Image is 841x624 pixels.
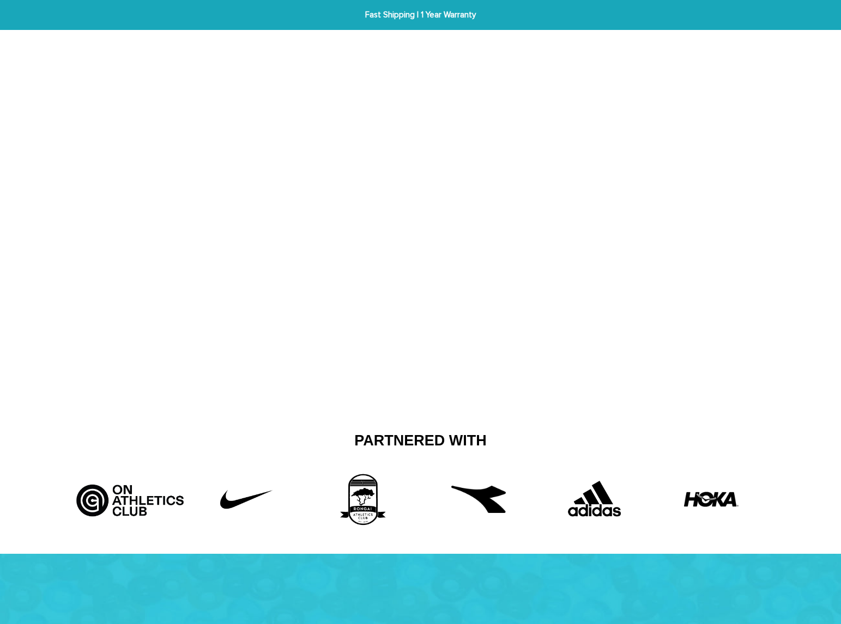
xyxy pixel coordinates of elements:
img: HOKA-logo.webp [684,472,739,527]
h2: Partnered With [80,432,761,450]
img: Artboard_5_bcd5fb9d-526a-4748-82a7-e4a7ed1c43f8.jpg [72,472,188,520]
span: Fast Shipping | 1 Year Warranty [259,9,582,21]
img: Untitled-1_42f22808-10d6-43b8-a0fd-fffce8cf9462.png [205,472,287,527]
img: Adidas.png [554,472,636,527]
img: 3rd_partner.png [322,472,403,527]
img: free-diadora-logo-icon-download-in-svg-png-gif-file-formats--brand-fashion-pack-logos-icons-28542... [451,472,506,527]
